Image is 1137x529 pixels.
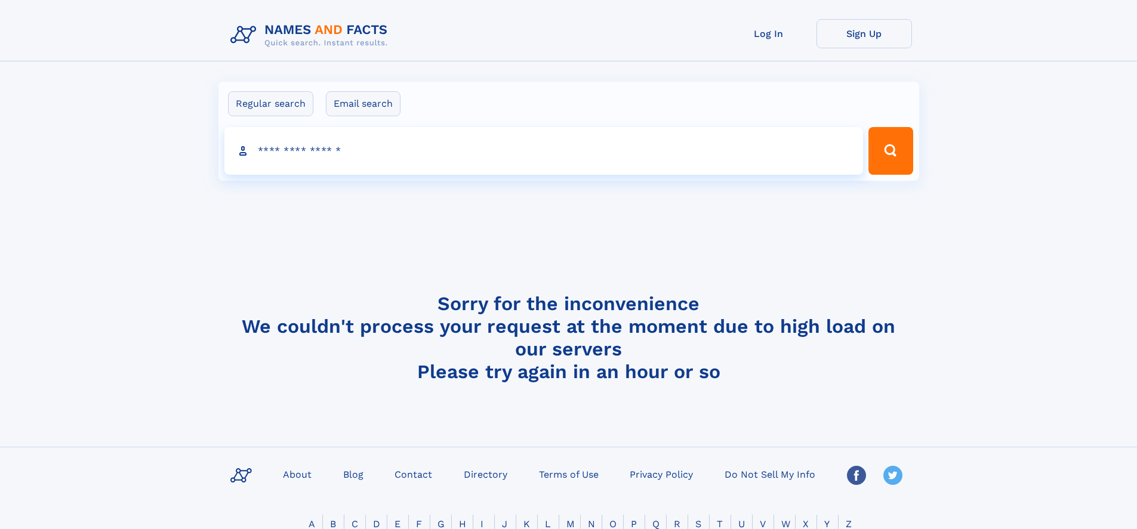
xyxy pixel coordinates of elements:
a: Privacy Policy [625,465,698,482]
img: Logo Names and Facts [226,19,398,51]
button: Search Button [868,127,913,175]
img: Facebook [847,466,866,485]
a: Directory [459,465,512,482]
a: Terms of Use [534,465,603,482]
a: Sign Up [816,19,912,48]
img: Twitter [883,466,902,485]
a: Do Not Sell My Info [720,465,820,482]
h4: Sorry for the inconvenience We couldn't process your request at the moment due to high load on ou... [226,292,912,383]
label: Email search [326,91,400,116]
input: search input [224,127,864,175]
label: Regular search [228,91,313,116]
a: About [278,465,316,482]
a: Blog [338,465,368,482]
a: Log In [721,19,816,48]
a: Contact [390,465,437,482]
